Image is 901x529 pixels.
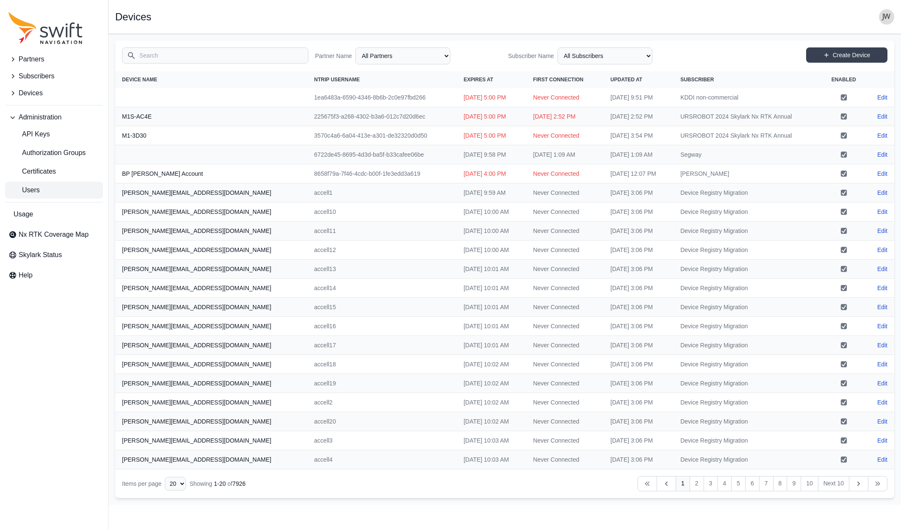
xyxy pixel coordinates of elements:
td: [DATE] 10:00 AM [457,241,526,260]
a: 4 [717,476,732,491]
span: Usage [14,209,33,219]
h1: Devices [115,12,151,22]
select: Partner Name [355,47,450,64]
td: Device Registry Migration [674,393,821,412]
td: Never Connected [527,412,604,431]
td: Never Connected [527,222,604,241]
th: [PERSON_NAME][EMAIL_ADDRESS][DOMAIN_NAME] [115,279,308,298]
td: [DATE] 9:58 PM [457,145,526,164]
td: [DATE] 10:01 AM [457,298,526,317]
a: Edit [877,303,887,311]
th: M1S-AC4E [115,107,308,126]
td: [DATE] 9:59 AM [457,183,526,202]
td: Device Registry Migration [674,183,821,202]
td: Never Connected [527,355,604,374]
td: [DATE] 1:09 AM [604,145,674,164]
td: Device Registry Migration [674,412,821,431]
th: NTRIP Username [308,71,457,88]
td: [DATE] 3:06 PM [604,298,674,317]
th: M1-3D30 [115,126,308,145]
td: Never Connected [527,183,604,202]
a: Edit [877,227,887,235]
span: Expires At [463,77,493,83]
td: accell17 [308,336,457,355]
td: [DATE] 10:01 AM [457,260,526,279]
td: accell10 [308,202,457,222]
span: 1 - 20 [214,480,226,487]
td: URSROBOT 2024 Skylark Nx RTK Annual [674,107,821,126]
td: Device Registry Migration [674,202,821,222]
td: [DATE] 3:06 PM [604,431,674,450]
td: [DATE] 10:01 AM [457,317,526,336]
td: accell19 [308,374,457,393]
a: Edit [877,455,887,464]
td: Never Connected [527,393,604,412]
th: [PERSON_NAME][EMAIL_ADDRESS][DOMAIN_NAME] [115,222,308,241]
a: Edit [877,246,887,254]
th: [PERSON_NAME][EMAIL_ADDRESS][DOMAIN_NAME] [115,260,308,279]
td: [DATE] 3:06 PM [604,393,674,412]
td: [DATE] 10:00 AM [457,202,526,222]
th: [PERSON_NAME][EMAIL_ADDRESS][DOMAIN_NAME] [115,241,308,260]
td: [DATE] 10:02 AM [457,374,526,393]
span: Devices [19,88,43,98]
th: [PERSON_NAME][EMAIL_ADDRESS][DOMAIN_NAME] [115,412,308,431]
td: Device Registry Migration [674,298,821,317]
a: Help [5,267,103,284]
th: [PERSON_NAME][EMAIL_ADDRESS][DOMAIN_NAME] [115,317,308,336]
a: Skylark Status [5,246,103,263]
a: Edit [877,208,887,216]
td: [DATE] 10:02 AM [457,355,526,374]
td: Device Registry Migration [674,317,821,336]
a: 3 [704,476,718,491]
a: Edit [877,379,887,388]
a: Edit [877,131,887,140]
td: [DATE] 3:06 PM [604,202,674,222]
td: Never Connected [527,202,604,222]
td: Device Registry Migration [674,355,821,374]
a: Usage [5,206,103,223]
span: Help [19,270,33,280]
span: 7926 [233,480,246,487]
button: Partners [5,51,103,68]
td: [DATE] 10:01 AM [457,336,526,355]
img: user photo [879,9,894,25]
td: [DATE] 10:01 AM [457,279,526,298]
a: Edit [877,398,887,407]
a: Edit [877,436,887,445]
td: [DATE] 9:51 PM [604,88,674,107]
span: Updated At [610,77,642,83]
th: [PERSON_NAME][EMAIL_ADDRESS][DOMAIN_NAME] [115,183,308,202]
td: Never Connected [527,260,604,279]
select: Subscriber [557,47,652,64]
td: Never Connected [527,374,604,393]
a: Edit [877,322,887,330]
th: [PERSON_NAME][EMAIL_ADDRESS][DOMAIN_NAME] [115,431,308,450]
th: [PERSON_NAME][EMAIL_ADDRESS][DOMAIN_NAME] [115,374,308,393]
td: URSROBOT 2024 Skylark Nx RTK Annual [674,126,821,145]
td: Never Connected [527,298,604,317]
td: Never Connected [527,279,604,298]
td: Device Registry Migration [674,279,821,298]
td: [DATE] 1:09 AM [527,145,604,164]
td: [DATE] 3:06 PM [604,222,674,241]
a: 1 [676,476,690,491]
a: Certificates [5,163,103,180]
td: accell20 [308,412,457,431]
td: [DATE] 3:06 PM [604,317,674,336]
td: [DATE] 10:03 AM [457,431,526,450]
a: 9 [787,476,801,491]
td: [DATE] 3:06 PM [604,260,674,279]
td: [DATE] 3:06 PM [604,183,674,202]
td: accell15 [308,298,457,317]
a: Edit [877,169,887,178]
span: Users [8,185,40,195]
td: [PERSON_NAME] [674,164,821,183]
span: Certificates [8,166,56,177]
a: Edit [877,150,887,159]
a: Edit [877,93,887,102]
td: [DATE] 2:52 PM [527,107,604,126]
a: 10 [801,476,818,491]
span: Subscribers [19,71,54,81]
td: accell1 [308,183,457,202]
